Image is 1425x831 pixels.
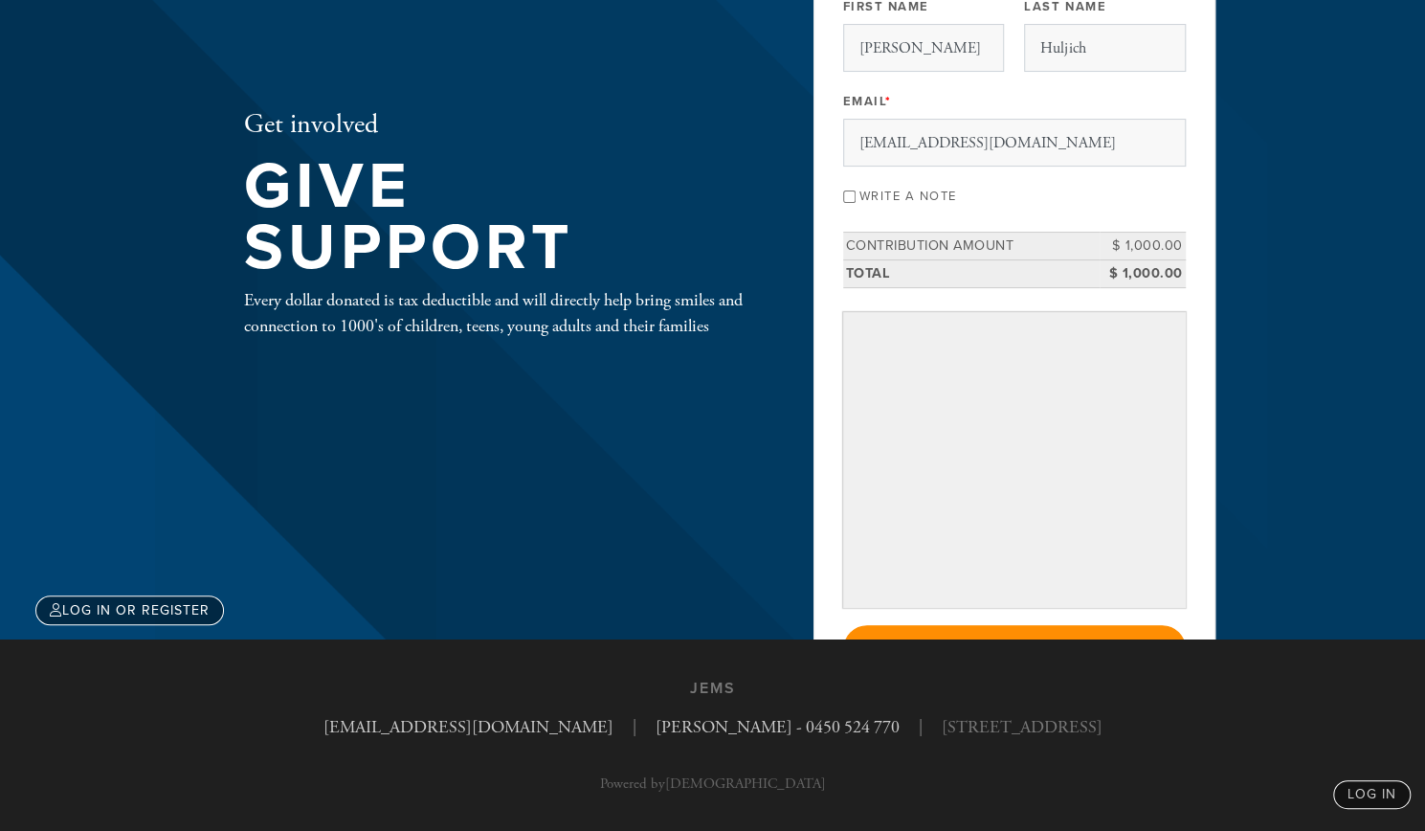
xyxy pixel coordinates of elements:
h1: Give Support [244,156,751,280]
span: This field is required. [885,94,892,109]
p: Powered by [600,776,826,791]
td: Total [843,259,1100,287]
label: Email [843,93,892,110]
span: | [633,714,636,740]
a: [PERSON_NAME] - 0450 524 770 [656,716,900,738]
td: $ 1,000.00 [1100,233,1186,260]
span: | [919,714,923,740]
div: Every dollar donated is tax deductible and will directly help bring smiles and connection to 1000... [244,287,751,339]
iframe: Secure payment input frame [847,316,1182,604]
a: [EMAIL_ADDRESS][DOMAIN_NAME] [323,716,613,738]
a: Log in or register [35,595,224,625]
label: Write a note [859,189,957,204]
h3: JEMS [690,680,736,698]
span: [STREET_ADDRESS] [942,714,1102,740]
input: Submit [843,625,1186,673]
a: [DEMOGRAPHIC_DATA] [665,775,826,793]
h2: Get involved [244,109,751,142]
td: $ 1,000.00 [1100,259,1186,287]
a: log in [1333,780,1411,809]
td: Contribution Amount [843,233,1100,260]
